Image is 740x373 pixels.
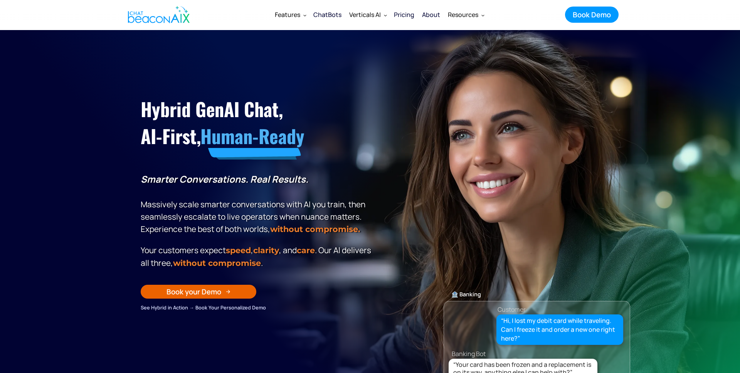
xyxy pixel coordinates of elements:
[141,285,256,299] a: Book your Demo
[390,5,418,25] a: Pricing
[313,9,341,20] div: ChatBots
[271,5,309,24] div: Features
[297,245,315,255] span: care
[481,13,484,17] img: Dropdown
[141,96,374,150] h1: Hybrid GenAI Chat, AI-First,
[349,9,381,20] div: Verticals AI
[422,9,440,20] div: About
[141,173,374,235] p: Massively scale smarter conversations with AI you train, then seamlessly escalate to live operato...
[384,13,387,17] img: Dropdown
[275,9,300,20] div: Features
[345,5,390,24] div: Verticals AI
[141,173,308,185] strong: Smarter Conversations. Real Results.
[166,287,221,297] div: Book your Demo
[270,224,360,234] strong: without compromise.
[253,245,279,255] span: clarity
[498,304,526,315] div: Customer
[226,245,251,255] strong: speed
[418,5,444,25] a: About
[573,10,611,20] div: Book Demo
[444,5,488,24] div: Resources
[141,244,374,269] p: Your customers expect , , and . Our Al delivers all three, .
[200,122,304,150] span: Human-Ready
[309,5,345,25] a: ChatBots
[565,7,619,23] a: Book Demo
[444,289,630,300] div: 🏦 Banking
[226,289,230,294] img: Arrow
[448,9,478,20] div: Resources
[141,303,374,312] div: See Hybrid in Action → Book Your Personalized Demo
[121,1,194,28] a: home
[173,258,261,268] span: without compromise
[394,9,414,20] div: Pricing
[303,13,306,17] img: Dropdown
[501,316,619,343] div: “Hi, I lost my debit card while traveling. Can I freeze it and order a new one right here?”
